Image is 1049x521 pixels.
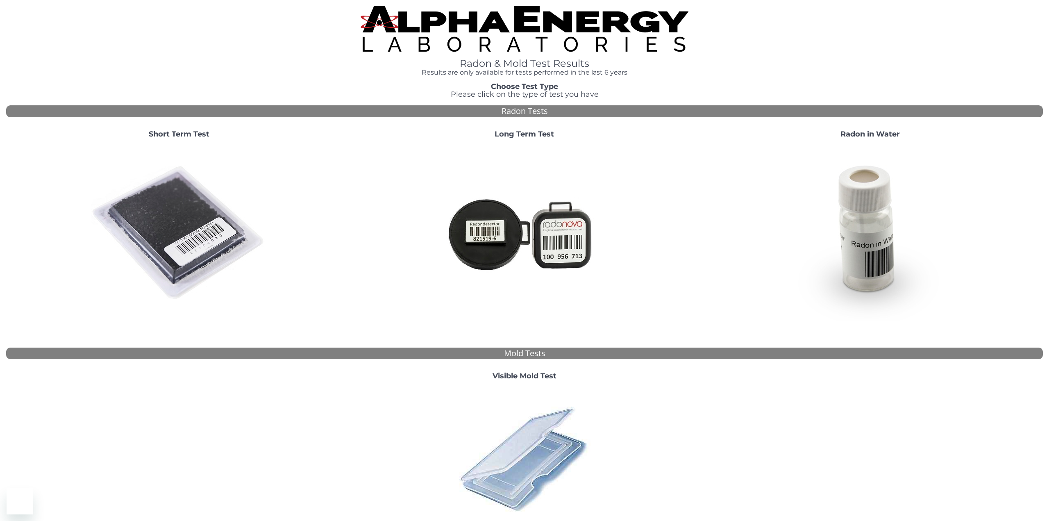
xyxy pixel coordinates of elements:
[317,58,732,69] h1: Radon & Mold Test Results
[317,69,732,76] h4: Results are only available for tests performed in the last 6 years
[7,488,33,514] iframe: Button to launch messaging window
[493,371,556,380] strong: Visible Mold Test
[361,6,688,52] img: TightCrop.jpg
[840,130,900,139] strong: Radon in Water
[436,145,613,321] img: Radtrak2vsRadtrak3.jpg
[495,130,554,139] strong: Long Term Test
[6,105,1043,117] div: Radon Tests
[6,348,1043,359] div: Mold Tests
[491,82,558,91] strong: Choose Test Type
[149,130,209,139] strong: Short Term Test
[451,90,599,99] span: Please click on the type of test you have
[91,145,267,321] img: ShortTerm.jpg
[782,145,958,321] img: RadoninWater.jpg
